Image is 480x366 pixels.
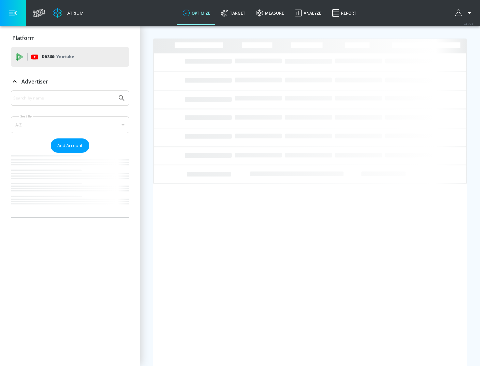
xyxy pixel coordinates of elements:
a: Target [216,1,251,25]
button: Add Account [51,138,89,153]
div: DV360: Youtube [11,47,129,67]
span: v 4.25.4 [464,22,473,26]
div: Advertiser [11,91,129,217]
div: Advertiser [11,72,129,91]
label: Sort By [19,114,33,118]
span: Add Account [57,142,83,149]
div: Atrium [65,10,84,16]
p: DV360: [42,53,74,61]
a: Atrium [53,8,84,18]
div: Platform [11,29,129,47]
p: Youtube [56,53,74,60]
input: Search by name [13,94,114,102]
div: A-Z [11,116,129,133]
a: optimize [177,1,216,25]
p: Advertiser [21,78,48,85]
a: measure [251,1,289,25]
a: Analyze [289,1,327,25]
p: Platform [12,34,35,42]
a: Report [327,1,362,25]
nav: list of Advertiser [11,153,129,217]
